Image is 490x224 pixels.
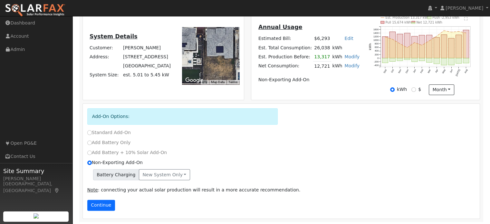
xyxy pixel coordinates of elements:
[427,35,432,58] rect: onclick=""
[373,32,379,34] text: 1400
[202,80,207,84] button: Keyboard shortcuts
[441,34,447,58] rect: onclick=""
[432,16,459,19] text: Push -2,953 kWh
[87,141,92,145] input: Add Battery Only
[374,60,379,63] text: -200
[449,69,453,73] text: Jun
[374,64,379,67] text: -400
[313,52,331,62] td: 13,317
[123,72,169,77] span: est. 5.01 to 5.45 kW
[451,32,452,33] circle: onclick=""
[441,58,447,65] rect: onclick=""
[412,58,418,62] rect: onclick=""
[139,169,190,180] button: New system only
[399,43,400,44] circle: onclick=""
[463,58,469,63] rect: onclick=""
[87,159,143,166] label: Non-Exporting Add-On
[331,62,343,71] td: kWh
[386,16,430,19] text: Est. Production 13,317 kWh
[87,139,131,146] label: Add Battery Only
[386,21,412,24] text: Pull 15,674 kWh
[398,69,402,74] text: Nov
[257,52,313,62] td: Est. Production Before:
[405,69,409,74] text: Dec
[257,34,313,43] td: Estimated Bill:
[397,34,403,58] rect: onclick=""
[404,58,410,60] rect: onclick=""
[414,42,415,43] circle: onclick=""
[257,75,360,84] td: Non-Exporting Add-On
[456,58,462,63] rect: onclick=""
[390,87,395,92] input: kWh
[87,151,92,155] input: Add Battery + 10% Solar Add-On
[456,35,462,58] rect: onclick=""
[87,187,301,192] span: : connecting your actual solar production will result in a more accurate recommendation.
[313,34,331,43] td: $6,293
[375,53,379,56] text: 200
[258,24,302,30] u: Annual Usage
[382,37,388,58] rect: onclick=""
[184,76,205,84] img: Google
[3,167,69,175] span: Site Summary
[444,30,445,31] circle: onclick=""
[88,71,122,80] td: System Size:
[397,58,403,61] rect: onclick=""
[228,80,237,84] a: Terms (opens in new tab)
[3,180,69,194] div: [GEOGRAPHIC_DATA], [GEOGRAPHIC_DATA]
[418,86,421,93] label: $
[429,40,430,41] circle: onclick=""
[344,63,360,68] a: Modify
[458,31,459,32] circle: onclick=""
[389,32,395,58] rect: onclick=""
[373,35,379,38] text: 1200
[419,58,425,61] rect: onclick=""
[427,58,432,62] rect: onclick=""
[122,53,172,62] td: [STREET_ADDRESS]
[87,129,131,136] label: Standard Add-On
[434,58,439,64] rect: onclick=""
[404,33,410,58] rect: onclick=""
[448,58,454,65] rect: onclick=""
[446,5,483,11] span: [PERSON_NAME]
[412,36,418,58] rect: onclick=""
[375,49,379,52] text: 400
[87,108,278,125] div: Add-On Options:
[344,54,360,59] a: Modify
[392,39,393,40] circle: onclick=""
[463,30,469,58] rect: onclick=""
[434,37,439,58] rect: onclick=""
[420,69,424,73] text: Feb
[313,62,331,71] td: 12,721
[313,43,331,52] td: 26,038
[369,43,372,50] text: kWh
[257,43,313,52] td: Est. Total Consumption:
[429,84,454,95] button: month
[87,161,92,165] input: Non-Exporting Add-On
[421,45,422,46] circle: onclick=""
[385,36,386,37] circle: onclick=""
[455,69,461,77] text: [DATE]
[122,44,172,53] td: [PERSON_NAME]
[331,43,361,52] td: kWh
[331,52,343,62] td: kWh
[419,35,425,58] rect: onclick=""
[375,46,379,49] text: 600
[417,21,442,24] text: Net 12,721 kWh
[464,17,468,21] text: 
[382,58,388,63] rect: onclick=""
[257,62,313,71] td: Net Consumption:
[427,69,432,74] text: Mar
[383,69,387,74] text: Sep
[435,69,439,73] text: Apr
[87,149,167,156] label: Add Battery + 10% Solar Add-On
[390,69,395,73] text: Oct
[184,76,205,84] a: Open this area in Google Maps (opens a new window)
[88,44,122,53] td: Customer:
[122,62,172,71] td: [GEOGRAPHIC_DATA]
[412,69,417,73] text: Jan
[34,213,39,219] img: retrieve
[87,200,115,211] button: Continue
[448,38,454,58] rect: onclick=""
[464,69,468,74] text: Aug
